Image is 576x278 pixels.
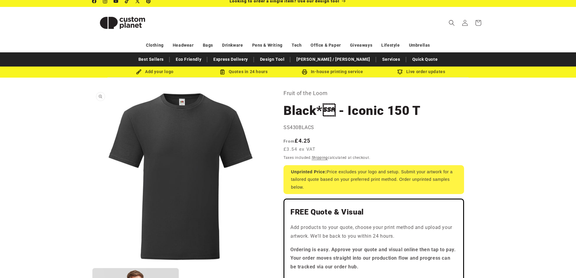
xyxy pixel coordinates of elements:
a: Office & Paper [311,40,341,51]
img: Order Updates Icon [220,69,225,75]
a: [PERSON_NAME] / [PERSON_NAME] [293,54,373,65]
a: Eco Friendly [173,54,204,65]
p: Fruit of the Loom [283,88,464,98]
a: Clothing [146,40,164,51]
strong: Ordering is easy. Approve your quote and visual online then tap to pay. Your order moves straight... [290,247,456,270]
a: Design Tool [257,54,288,65]
div: Taxes included. calculated at checkout. [283,155,464,161]
a: Drinkware [222,40,243,51]
a: Custom Planet [90,7,155,39]
a: Umbrellas [409,40,430,51]
div: Live order updates [377,68,466,76]
img: Custom Planet [92,9,153,36]
img: Brush Icon [136,69,141,75]
a: Lifestyle [381,40,400,51]
summary: Search [445,16,458,29]
img: In-house printing [302,69,307,75]
span: £3.54 ex VAT [283,146,316,153]
a: Shipping [312,156,328,160]
div: Add your logo [110,68,199,76]
iframe: Chat Widget [473,213,576,278]
span: SS430BLACS [283,125,314,130]
div: In-house printing service [288,68,377,76]
a: Bags [203,40,213,51]
a: Giveaways [350,40,372,51]
p: Add products to your quote, choose your print method and upload your artwork. We'll be back to yo... [290,223,457,241]
h2: FREE Quote & Visual [290,207,457,217]
a: Headwear [173,40,194,51]
strong: £4.25 [283,137,311,144]
div: Price excludes your logo and setup. Submit your artwork for a tailored quote based on your prefer... [283,165,464,194]
strong: Unprinted Price: [291,169,327,174]
div: Quotes in 24 hours [199,68,288,76]
img: Order updates [397,69,403,75]
a: Express Delivery [210,54,251,65]
a: Tech [292,40,302,51]
a: Best Sellers [135,54,167,65]
span: From [283,139,295,144]
h1: Black* - Iconic 150 T [283,103,464,119]
a: Pens & Writing [252,40,283,51]
a: Quick Quote [409,54,441,65]
a: Services [379,54,403,65]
